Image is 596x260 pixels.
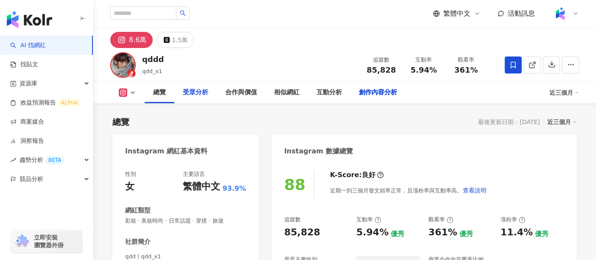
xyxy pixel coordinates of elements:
div: 創作內容分析 [359,88,397,98]
div: 近期一到三個月發文頻率正常，且漲粉率與互動率高。 [330,182,487,199]
img: chrome extension [14,235,30,248]
img: Kolr%20app%20icon%20%281%29.png [552,6,568,22]
button: 查看說明 [462,182,487,199]
span: rise [10,157,16,163]
a: 找貼文 [10,60,38,69]
a: 商案媒合 [10,118,44,126]
img: logo [7,11,52,28]
div: 追蹤數 [284,216,301,223]
a: searchAI 找網紅 [10,41,46,50]
span: 繁體中文 [443,9,470,18]
div: 近三個月 [549,86,579,99]
div: 優秀 [535,229,548,239]
div: Instagram 數據總覽 [284,147,353,156]
div: qddd [142,54,164,65]
div: Instagram 網紅基本資料 [125,147,207,156]
div: 總覽 [112,116,129,128]
span: 競品分析 [20,170,43,189]
div: 良好 [362,170,375,180]
div: 互動率 [408,56,440,64]
span: 彩妝 · 美妝時尚 · 日常話題 · 穿搭 · 旅遊 [125,217,246,225]
div: 互動分析 [316,88,342,98]
div: 網紅類型 [125,206,151,215]
div: 互動率 [356,216,381,223]
button: 1.5萬 [157,32,194,48]
div: 觀看率 [428,216,453,223]
div: 性別 [125,170,136,178]
div: 合作與價值 [225,88,257,98]
div: 追蹤數 [365,56,397,64]
span: 趨勢分析 [20,150,64,170]
div: 優秀 [391,229,404,239]
div: 總覽 [153,88,166,98]
a: 洞察報告 [10,137,44,145]
div: 近三個月 [547,116,577,127]
span: 資源庫 [20,74,37,93]
div: 88 [284,176,305,193]
span: 85,828 [367,65,396,74]
img: KOL Avatar [110,52,136,78]
div: 優秀 [459,229,473,239]
div: 漲粉率 [501,216,526,223]
div: 社群簡介 [125,237,151,246]
span: 361% [454,66,478,74]
span: 93.9% [222,184,246,193]
div: 1.5萬 [172,34,187,46]
div: 相似網紅 [274,88,299,98]
div: 5.94% [356,226,389,239]
div: 11.4% [501,226,533,239]
div: 8.6萬 [129,34,146,46]
a: chrome extension立即安裝 瀏覽器外掛 [11,230,82,253]
div: 女 [125,180,134,193]
div: 觀看率 [450,56,482,64]
div: K-Score : [330,170,384,180]
span: 查看說明 [463,187,487,194]
div: 361% [428,226,457,239]
div: 受眾分析 [183,88,208,98]
span: qdd_x1 [142,68,162,74]
a: 效益預測報告ALPHA [10,99,81,107]
span: 活動訊息 [508,9,535,17]
div: 主要語言 [183,170,205,178]
span: 5.94% [411,66,437,74]
div: BETA [45,156,64,164]
div: 最後更新日期：[DATE] [478,119,540,125]
div: 繁體中文 [183,180,220,193]
span: search [180,10,186,16]
button: 8.6萬 [110,32,153,48]
div: 85,828 [284,226,320,239]
span: 立即安裝 瀏覽器外掛 [34,234,64,249]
